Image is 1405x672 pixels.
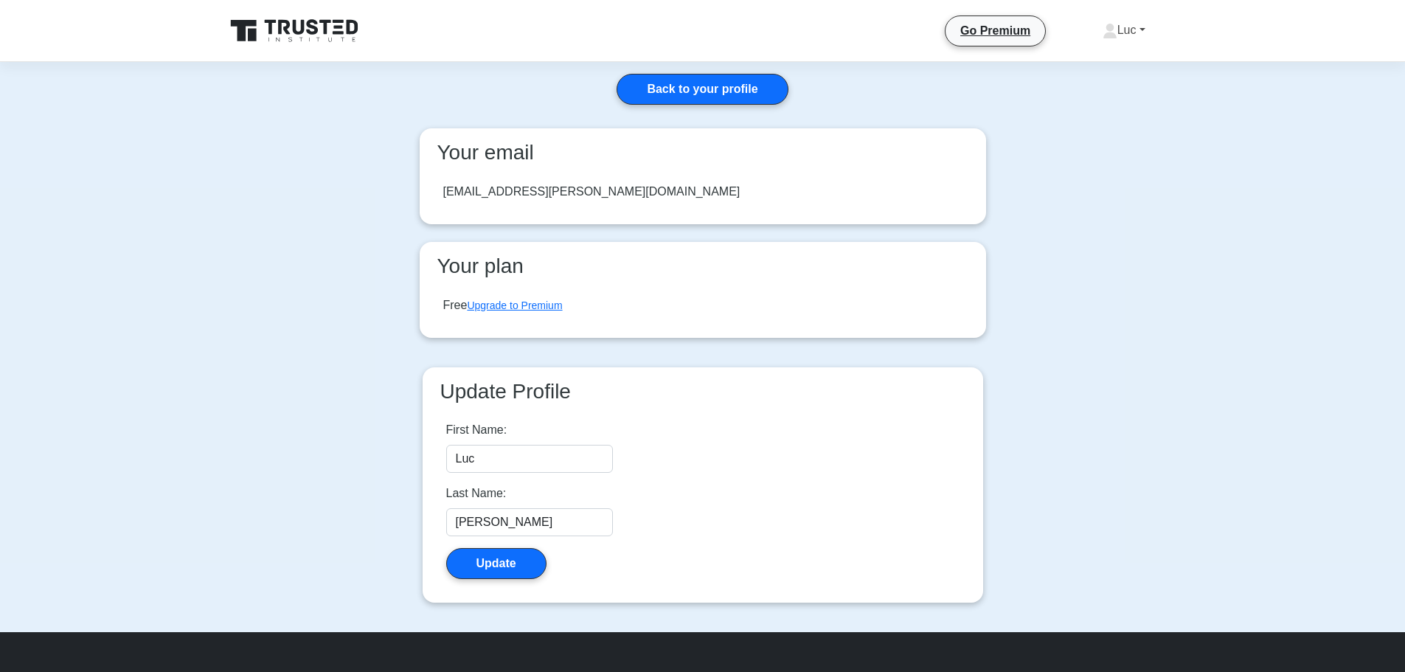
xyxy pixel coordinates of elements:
a: Back to your profile [617,74,788,105]
label: First Name: [446,421,507,439]
h3: Update Profile [434,379,971,404]
label: Last Name: [446,485,507,502]
a: Luc [1067,15,1181,45]
h3: Your plan [431,254,974,279]
div: [EMAIL_ADDRESS][PERSON_NAME][DOMAIN_NAME] [443,183,740,201]
a: Upgrade to Premium [467,299,562,311]
a: Go Premium [951,21,1039,40]
div: Free [443,297,563,314]
h3: Your email [431,140,974,165]
button: Update [446,548,547,579]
